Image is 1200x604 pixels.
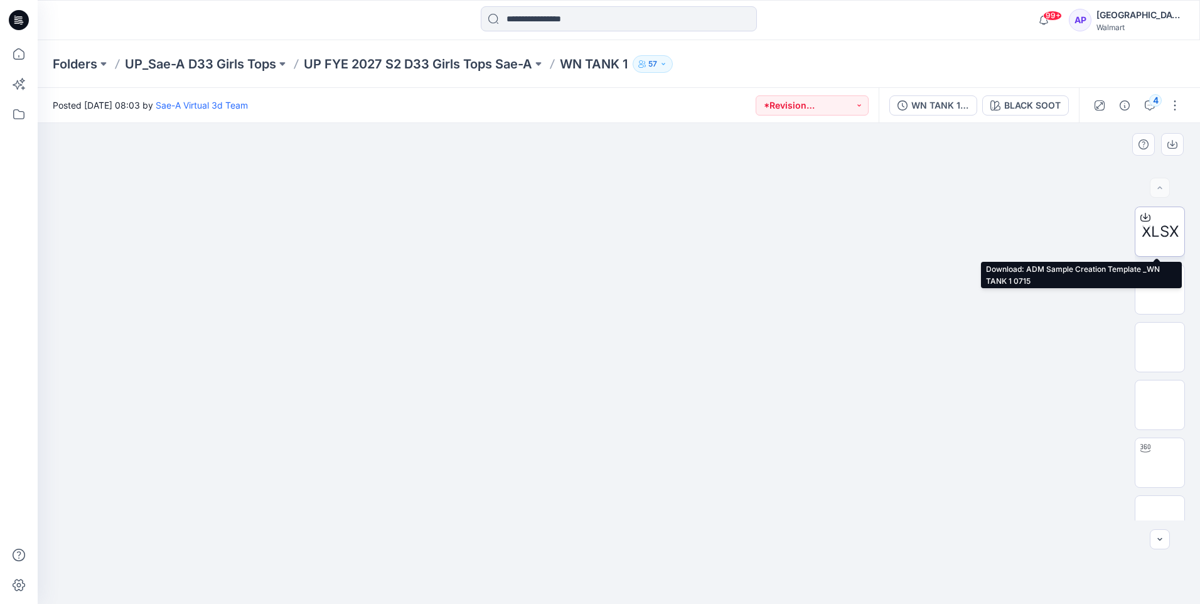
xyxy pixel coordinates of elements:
[1069,9,1091,31] div: AP
[1043,11,1062,21] span: 99+
[53,55,97,73] a: Folders
[633,55,673,73] button: 57
[1096,23,1184,32] div: Walmart
[648,57,657,71] p: 57
[156,100,248,111] a: Sae-A Virtual 3d Team
[1140,95,1160,116] button: 4
[1096,8,1184,23] div: [GEOGRAPHIC_DATA]
[911,99,969,112] div: WN TANK 1_REV1_ FULL COLORWAYS
[982,95,1069,116] button: BLACK SOOT
[125,55,276,73] a: UP_Sae-A D33 Girls Tops
[889,95,977,116] button: WN TANK 1_REV1_ FULL COLORWAYS
[1149,94,1162,107] div: 4
[1004,99,1061,112] div: BLACK SOOT
[560,55,628,73] p: WN TANK 1
[1115,95,1135,116] button: Details
[304,55,532,73] a: UP FYE 2027 S2 D33 Girls Tops Sae-A
[53,99,248,112] span: Posted [DATE] 08:03 by
[1142,220,1179,243] span: XLSX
